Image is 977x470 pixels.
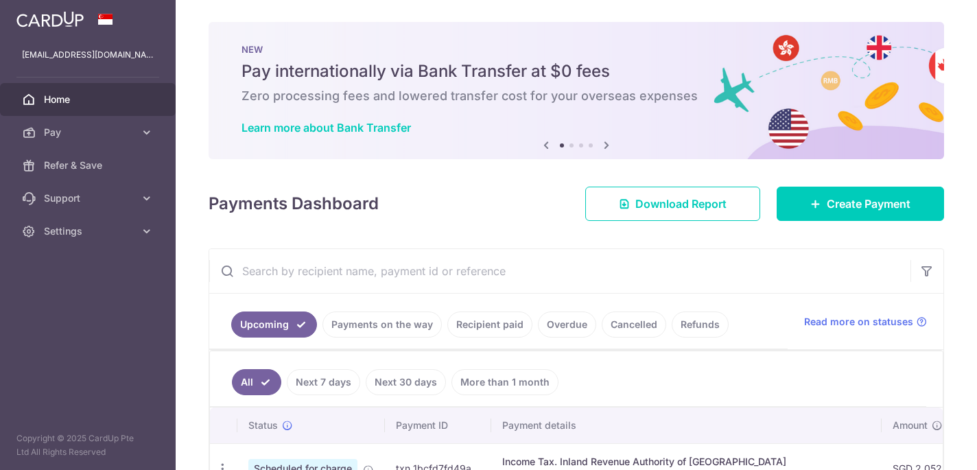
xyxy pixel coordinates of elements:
[242,44,911,55] p: NEW
[209,191,379,216] h4: Payments Dashboard
[538,312,596,338] a: Overdue
[242,88,911,104] h6: Zero processing fees and lowered transfer cost for your overseas expenses
[16,11,84,27] img: CardUp
[287,369,360,395] a: Next 7 days
[451,369,558,395] a: More than 1 month
[585,187,760,221] a: Download Report
[242,121,411,134] a: Learn more about Bank Transfer
[44,126,134,139] span: Pay
[322,312,442,338] a: Payments on the way
[491,408,882,443] th: Payment details
[232,369,281,395] a: All
[209,249,910,293] input: Search by recipient name, payment id or reference
[777,187,944,221] a: Create Payment
[502,455,871,469] div: Income Tax. Inland Revenue Authority of [GEOGRAPHIC_DATA]
[231,312,317,338] a: Upcoming
[827,196,910,212] span: Create Payment
[209,22,944,159] img: Bank transfer banner
[635,196,727,212] span: Download Report
[44,158,134,172] span: Refer & Save
[44,224,134,238] span: Settings
[44,93,134,106] span: Home
[804,315,913,329] span: Read more on statuses
[242,60,911,82] h5: Pay internationally via Bank Transfer at $0 fees
[366,369,446,395] a: Next 30 days
[248,419,278,432] span: Status
[22,48,154,62] p: [EMAIL_ADDRESS][DOMAIN_NAME]
[447,312,532,338] a: Recipient paid
[672,312,729,338] a: Refunds
[44,191,134,205] span: Support
[602,312,666,338] a: Cancelled
[893,419,928,432] span: Amount
[385,408,491,443] th: Payment ID
[804,315,927,329] a: Read more on statuses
